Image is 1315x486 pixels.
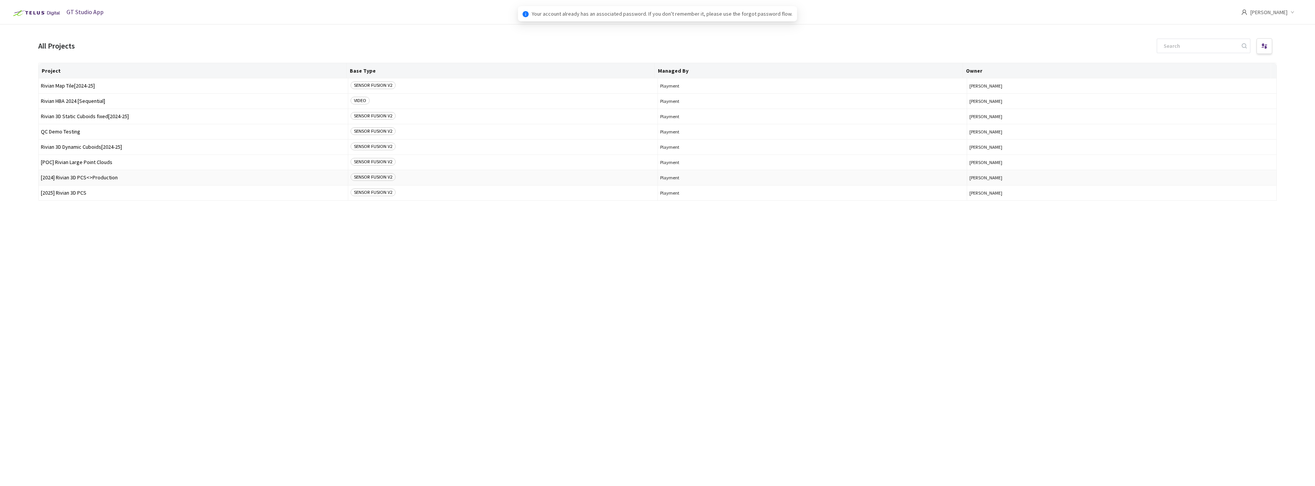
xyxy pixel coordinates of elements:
[660,144,965,150] span: Playment
[41,83,346,89] span: Rivian Map Tile[2024-25]
[41,190,346,196] span: [2025] Rivian 3D PCS
[351,81,396,89] span: SENSOR FUSION V2
[41,114,346,119] span: Rivian 3D Static Cuboids fixed[2024-25]
[969,114,1274,119] button: [PERSON_NAME]
[351,143,396,150] span: SENSOR FUSION V2
[1241,9,1247,15] span: user
[969,129,1274,135] button: [PERSON_NAME]
[41,144,346,150] span: Rivian 3D Dynamic Cuboids[2024-25]
[41,129,346,135] span: QC Demo Testing
[532,10,792,18] span: Your account already has an associated password. If you don't remember it, please use the forgot ...
[67,8,104,16] span: GT Studio App
[523,11,529,17] span: info-circle
[660,175,965,180] span: Playment
[660,83,965,89] span: Playment
[351,127,396,135] span: SENSOR FUSION V2
[41,175,346,180] span: [2024] Rivian 3D PCS<>Production
[660,159,965,165] span: Playment
[39,63,347,78] th: Project
[969,159,1274,165] button: [PERSON_NAME]
[41,159,346,165] span: [POC] Rivian Large Point Clouds
[351,173,396,181] span: SENSOR FUSION V2
[660,114,965,119] span: Playment
[351,158,396,166] span: SENSOR FUSION V2
[963,63,1271,78] th: Owner
[351,97,370,104] span: VIDEO
[1159,39,1240,53] input: Search
[1291,10,1294,14] span: down
[351,189,396,196] span: SENSOR FUSION V2
[969,83,1274,89] button: [PERSON_NAME]
[9,7,62,19] img: Telus
[660,98,965,104] span: Playment
[660,190,965,196] span: Playment
[969,175,1274,180] button: [PERSON_NAME]
[347,63,655,78] th: Base Type
[969,144,1274,150] button: [PERSON_NAME]
[660,129,965,135] span: Playment
[351,112,396,120] span: SENSOR FUSION V2
[41,98,346,104] span: Rivian HBA 2024 [Sequential]
[38,40,75,52] div: All Projects
[655,63,963,78] th: Managed By
[969,190,1274,196] button: [PERSON_NAME]
[969,98,1274,104] button: [PERSON_NAME]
